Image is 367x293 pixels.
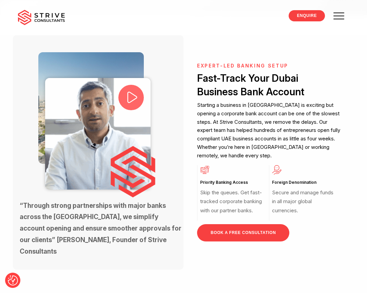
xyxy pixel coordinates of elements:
img: strive logo [104,144,162,199]
h2: Fast-Track Your Dubai Business Bank Account [197,72,341,98]
h3: Foreign Denomination [272,180,338,185]
p: Skip the queues. Get fast-tracked corporate banking with our partner banks. [200,188,266,215]
h6: Expert-led banking setup [197,63,341,69]
a: ENQUIRE [289,10,325,21]
p: Starting a business in [GEOGRAPHIC_DATA] is exciting but opening a corporate bank account can be ... [197,101,341,160]
img: main-logo.svg [18,10,65,25]
a: BOOK A FREE CONSULTATION [197,224,289,241]
img: Revisit consent button [8,275,18,286]
p: Secure and manage funds in all major global currencies. [272,188,338,215]
h3: Priority Banking Access [200,180,266,185]
strong: “Through strong partnerships with major banks across the [GEOGRAPHIC_DATA], we simplify account o... [20,202,181,255]
button: Consent Preferences [8,275,18,286]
